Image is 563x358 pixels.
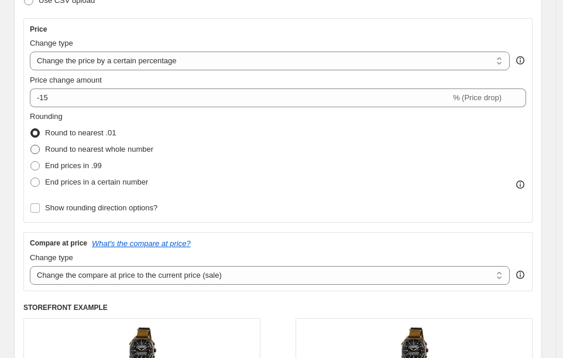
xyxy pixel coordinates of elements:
span: Change type [30,39,73,47]
h6: STOREFRONT EXAMPLE [23,303,533,312]
button: What's the compare at price? [92,239,191,248]
input: -15 [30,88,451,107]
h3: Compare at price [30,238,87,248]
span: % (Price drop) [453,93,502,102]
div: help [514,54,526,66]
h3: Price [30,25,47,34]
span: Price change amount [30,76,102,84]
div: help [514,269,526,281]
span: Rounding [30,112,63,121]
span: End prices in a certain number [45,178,148,186]
span: Show rounding direction options? [45,203,157,212]
span: Round to nearest .01 [45,128,116,137]
span: End prices in .99 [45,161,102,170]
span: Round to nearest whole number [45,145,153,154]
span: Change type [30,253,73,262]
